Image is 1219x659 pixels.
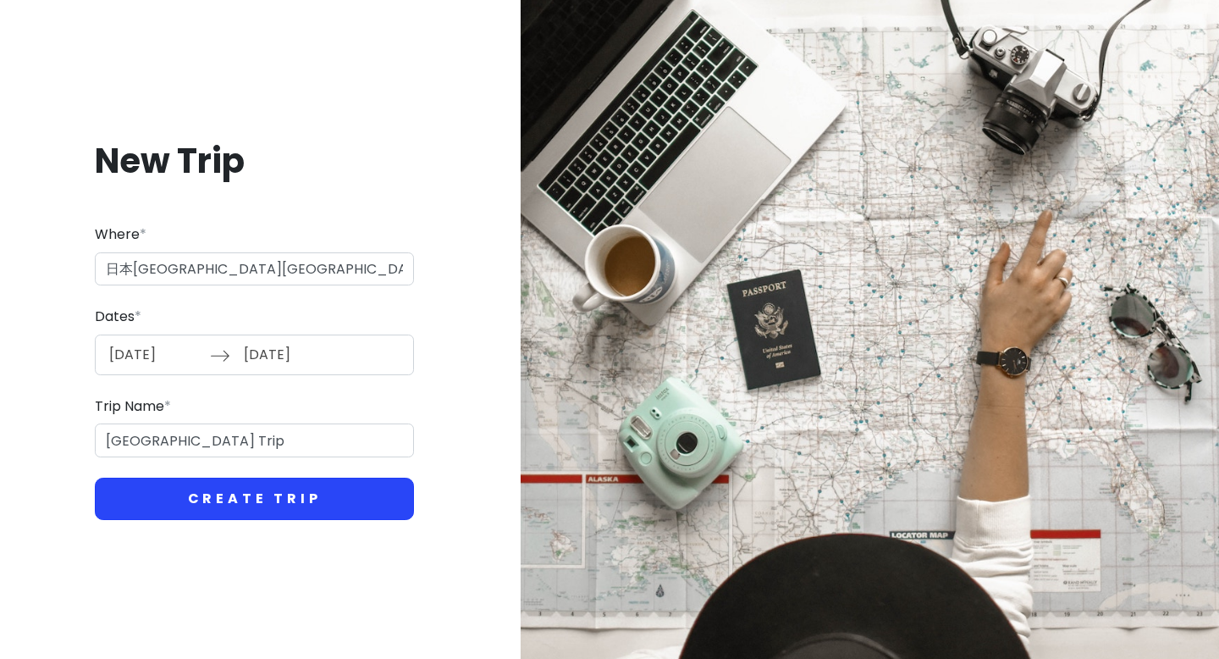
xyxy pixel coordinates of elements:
label: Dates [95,306,141,328]
input: Give it a name [95,424,414,457]
input: End Date [234,335,345,374]
label: Trip Name [95,396,171,418]
label: Where [95,224,146,246]
h1: New Trip [95,139,414,183]
button: Create Trip [95,478,414,520]
input: City (e.g., New York) [95,252,414,286]
input: Start Date [100,335,210,374]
